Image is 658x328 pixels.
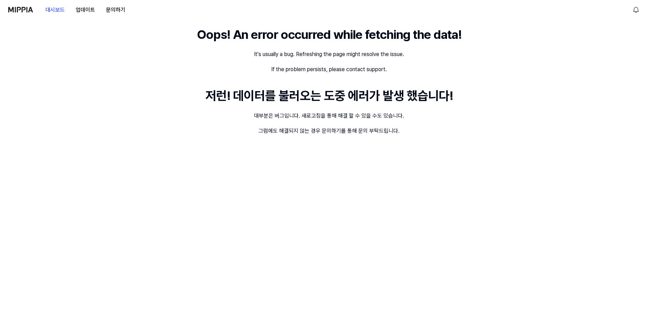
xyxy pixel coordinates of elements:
[271,65,387,74] div: If the problem persists, please contact support.
[205,87,453,105] div: 저런! 데이터를 불러오는 도중 에러가 발생 했습니다!
[258,127,400,135] div: 그럼에도 해결되지 않는 경우 문의하기를 통해 문의 부탁드립니다.
[8,7,33,12] img: logo
[632,6,640,14] img: 알림
[40,3,70,17] button: 대시보드
[254,112,404,120] div: 대부분은 버그입니다. 새로고침을 통해 해결 할 수 있을 수도 있습니다.
[70,0,100,19] a: 업데이트
[70,3,100,17] button: 업데이트
[254,50,404,58] div: It's usually a bug. Refreshing the page might resolve the issue.
[197,26,461,43] div: Oops! An error occurred while fetching the data!
[100,3,131,17] button: 문의하기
